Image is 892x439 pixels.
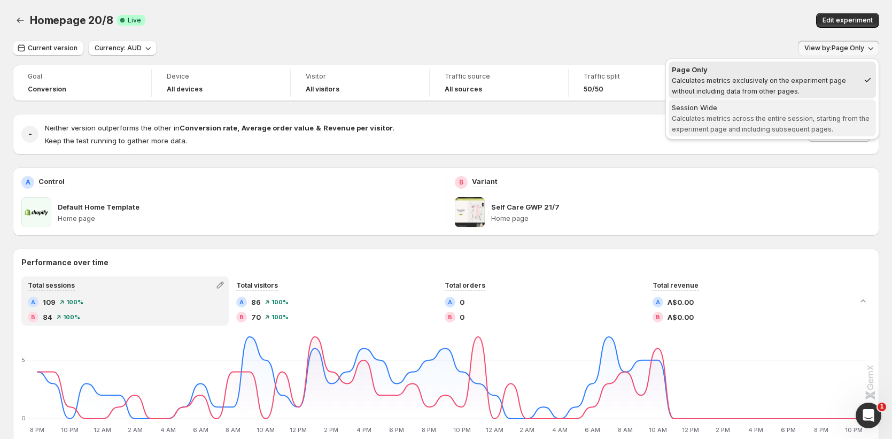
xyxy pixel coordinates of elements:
[460,297,464,307] span: 0
[422,426,436,434] text: 8 PM
[460,312,464,322] span: 0
[814,426,828,434] text: 8 PM
[682,426,699,434] text: 12 PM
[656,314,660,320] h2: B
[672,76,846,95] span: Calculates metrics exclusively on the experiment page without including data from other pages.
[584,71,692,95] a: Traffic split50/50
[552,426,568,434] text: 4 AM
[28,281,75,289] span: Total sessions
[856,403,881,428] iframe: Intercom live chat
[236,281,278,289] span: Total visitors
[58,202,139,212] p: Default Home Template
[491,202,560,212] p: Self Care GWP 21/7
[31,314,35,320] h2: B
[94,426,111,434] text: 12 AM
[239,314,244,320] h2: B
[323,124,393,132] strong: Revenue per visitor
[95,44,142,52] span: Currency: AUD
[445,72,553,81] span: Traffic source
[649,426,667,434] text: 10 AM
[272,314,289,320] span: 100 %
[856,294,871,309] button: Collapse chart
[584,85,603,94] span: 50/50
[306,72,414,81] span: Visitor
[28,71,136,95] a: GoalConversion
[167,71,275,95] a: DeviceAll devices
[290,426,307,434] text: 12 PM
[672,64,859,75] div: Page Only
[389,426,404,434] text: 6 PM
[28,85,66,94] span: Conversion
[21,356,25,364] text: 5
[30,426,44,434] text: 8 PM
[324,426,338,434] text: 2 PM
[226,426,241,434] text: 8 AM
[63,314,80,320] span: 100 %
[491,214,871,223] p: Home page
[445,85,482,94] h4: All sources
[804,44,864,52] span: View by: Page Only
[878,403,886,411] span: 1
[306,71,414,95] a: VisitorAll visitors
[61,426,79,434] text: 10 PM
[668,297,694,307] span: A$0.00
[585,426,600,434] text: 6 AM
[31,299,35,305] h2: A
[519,426,534,434] text: 2 AM
[21,414,26,422] text: 0
[58,214,437,223] p: Home page
[716,426,730,434] text: 2 PM
[45,124,394,132] span: Neither version outperforms the other in .
[251,297,261,307] span: 86
[13,41,84,56] button: Current version
[21,197,51,227] img: Default Home Template
[306,85,339,94] h4: All visitors
[66,299,83,305] span: 100 %
[748,426,763,434] text: 4 PM
[455,197,485,227] img: Self Care GWP 21/7
[816,13,879,28] button: Edit experiment
[28,129,32,140] h2: -
[653,281,699,289] span: Total revenue
[88,41,157,56] button: Currency: AUD
[26,178,30,187] h2: A
[656,299,660,305] h2: A
[167,72,275,81] span: Device
[618,426,633,434] text: 8 AM
[448,314,452,320] h2: B
[798,41,879,56] button: View by:Page Only
[486,426,503,434] text: 12 AM
[242,124,314,132] strong: Average order value
[128,426,143,434] text: 2 AM
[472,176,498,187] p: Variant
[167,85,203,94] h4: All devices
[160,426,176,434] text: 4 AM
[316,124,321,132] strong: &
[823,16,873,25] span: Edit experiment
[459,178,463,187] h2: B
[272,299,289,305] span: 100 %
[43,297,56,307] span: 109
[239,299,244,305] h2: A
[21,257,871,268] h2: Performance over time
[445,281,485,289] span: Total orders
[128,16,141,25] span: Live
[584,72,692,81] span: Traffic split
[251,312,261,322] span: 70
[180,124,237,132] strong: Conversion rate
[28,72,136,81] span: Goal
[13,13,28,28] button: Back
[668,312,694,322] span: A$0.00
[356,426,371,434] text: 4 PM
[45,136,187,145] span: Keep the test running to gather more data.
[43,312,52,322] span: 84
[781,426,796,434] text: 6 PM
[845,426,863,434] text: 10 PM
[38,176,65,187] p: Control
[672,114,870,133] span: Calculates metrics across the entire session, starting from the experiment page and including sub...
[28,44,77,52] span: Current version
[30,14,113,27] span: Homepage 20/8
[257,426,275,434] text: 10 AM
[453,426,471,434] text: 10 PM
[448,299,452,305] h2: A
